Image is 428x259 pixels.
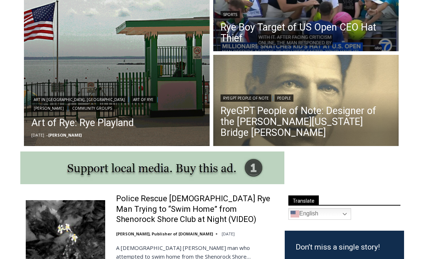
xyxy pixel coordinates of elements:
a: [PERSON_NAME], Publisher of [DOMAIN_NAME] [116,231,213,237]
div: | | | [31,95,202,112]
h3: Don’t miss a single story! [296,242,393,254]
span: Translate [288,196,319,206]
a: RyeGPT People of Note [221,95,271,102]
a: People [275,95,293,102]
time: [DATE] [31,133,44,138]
span: Open Tues. - Sun. [PHONE_NUMBER] [2,75,71,102]
a: Art of Rye [131,96,156,104]
h4: Book [PERSON_NAME]'s Good Humor for Your Event [221,8,252,28]
a: Rye Boy Target of US Open CEO Hat Thief [221,22,392,44]
a: [PERSON_NAME] [31,105,66,112]
a: Art of Rye: Rye Playland [31,116,202,130]
img: s_800_d653096d-cda9-4b24-94f4-9ae0c7afa054.jpeg [176,0,219,33]
span: Intern @ [DOMAIN_NAME] [190,72,336,89]
a: Book [PERSON_NAME]'s Good Humor for Your Event [215,2,262,33]
time: [DATE] [222,231,235,237]
img: en [291,210,299,219]
div: "...watching a master [PERSON_NAME] chef prepare an omakase meal is fascinating dinner theater an... [75,45,107,87]
img: (PHOTO: Othmar Ammann, age 43 years, at time of opening of George Washington Bridge (1932). Publi... [213,55,399,148]
div: "At the 10am stand-up meeting, each intern gets a chance to take [PERSON_NAME] and the other inte... [183,0,343,70]
a: Art in [GEOGRAPHIC_DATA], [GEOGRAPHIC_DATA] [31,96,127,104]
a: Intern @ [DOMAIN_NAME] [174,70,351,90]
a: English [288,209,351,220]
a: Police Rescue [DEMOGRAPHIC_DATA] Rye Man Trying to “Swim Home” from Shenorock Shore Club at Night... [116,194,275,225]
div: | [221,93,392,102]
div: Book [PERSON_NAME]'s Good Humor for Your Drive by Birthday [48,9,179,23]
a: Community Groups [70,105,115,112]
a: Read More RyeGPT People of Note: Designer of the George Washington Bridge Othmar Ammann [213,55,399,148]
span: – [46,133,48,138]
a: Sports [221,11,240,19]
a: Open Tues. - Sun. [PHONE_NUMBER] [0,73,73,90]
a: RyeGPT People of Note: Designer of the [PERSON_NAME][US_STATE] Bridge [PERSON_NAME] [221,106,392,138]
img: support local media, buy this ad [20,152,284,185]
a: [PERSON_NAME] [48,133,82,138]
